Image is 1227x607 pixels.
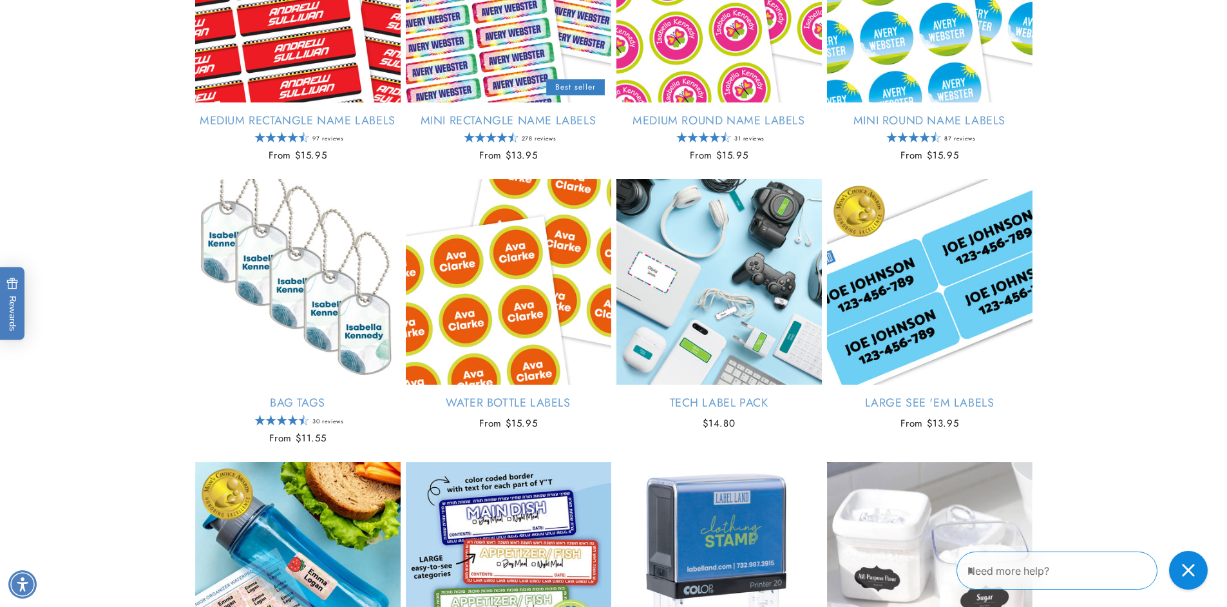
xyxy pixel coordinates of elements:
[195,396,401,410] a: Bag Tags
[406,113,611,128] a: Mini Rectangle Name Labels
[8,570,37,599] div: Accessibility Menu
[616,396,822,410] a: Tech Label Pack
[827,113,1032,128] a: Mini Round Name Labels
[6,278,19,331] span: Rewards
[195,113,401,128] a: Medium Rectangle Name Labels
[406,396,611,410] a: Water Bottle Labels
[956,546,1214,594] iframe: Gorgias Floating Chat
[616,113,822,128] a: Medium Round Name Labels
[827,396,1032,410] a: Large See 'em Labels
